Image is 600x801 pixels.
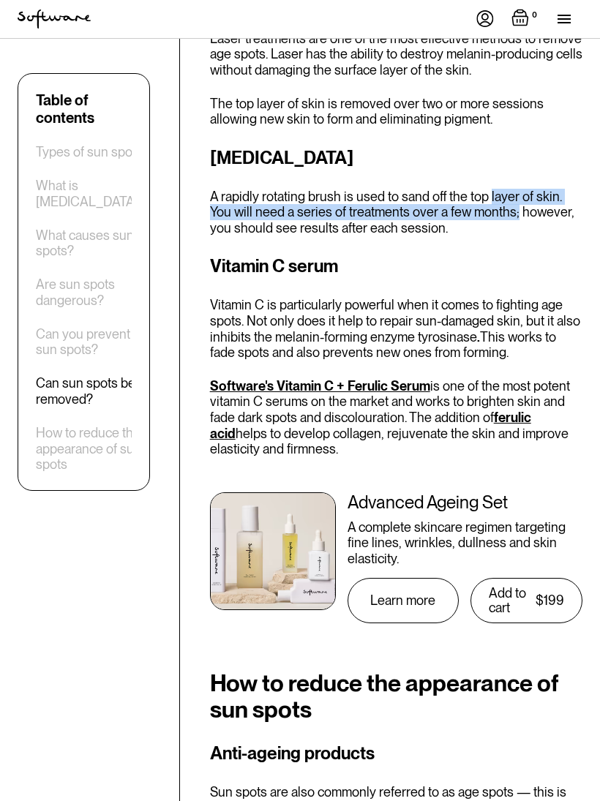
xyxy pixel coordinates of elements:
[348,492,582,514] div: Advanced Ageing Set
[36,178,145,209] a: What is [MEDICAL_DATA]?
[511,9,540,29] a: Open empty cart
[210,410,531,441] a: ferulic acid
[210,492,582,624] a: Advanced Ageing SetA complete skincare regimen targeting fine lines, wrinkles, dullness and skin ...
[210,297,582,360] p: Vitamin C is particularly powerful when it comes to fighting age spots. Not only does it help to ...
[36,375,145,407] a: Can sun spots be removed?
[36,227,145,259] a: What causes sun spots?
[210,145,582,171] h3: [MEDICAL_DATA]
[489,586,536,615] div: Add to cart
[529,9,540,22] div: 0
[477,329,480,345] strong: .
[370,593,435,608] div: Learn more
[36,425,145,473] a: How to reduce the appearance of sun spots
[36,277,145,308] a: Are sun spots dangerous?
[18,10,91,29] img: Software Logo
[36,144,143,160] a: Types of sun spots
[210,740,582,767] h3: Anti-ageing products
[210,670,582,723] h2: How to reduce the appearance of sun spots
[210,378,582,457] p: is one of the most potent vitamin C serums on the market and works to brighten skin and fade dark...
[210,378,430,394] a: Software's Vitamin C + Ferulic Serum
[18,10,91,29] a: home
[210,31,582,78] p: Laser treatments are one of the most effective methods to remove age spots. Laser has the ability...
[210,253,582,279] h3: Vitamin C serum
[210,96,582,127] p: The top layer of skin is removed over two or more sessions allowing new skin to form and eliminat...
[36,91,145,127] div: Table of contents
[36,326,145,358] a: Can you prevent sun spots?
[210,189,582,236] p: A rapidly rotating brush is used to sand off the top layer of skin. You will need a series of tre...
[348,519,582,567] div: A complete skincare regimen targeting fine lines, wrinkles, dullness and skin elasticity.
